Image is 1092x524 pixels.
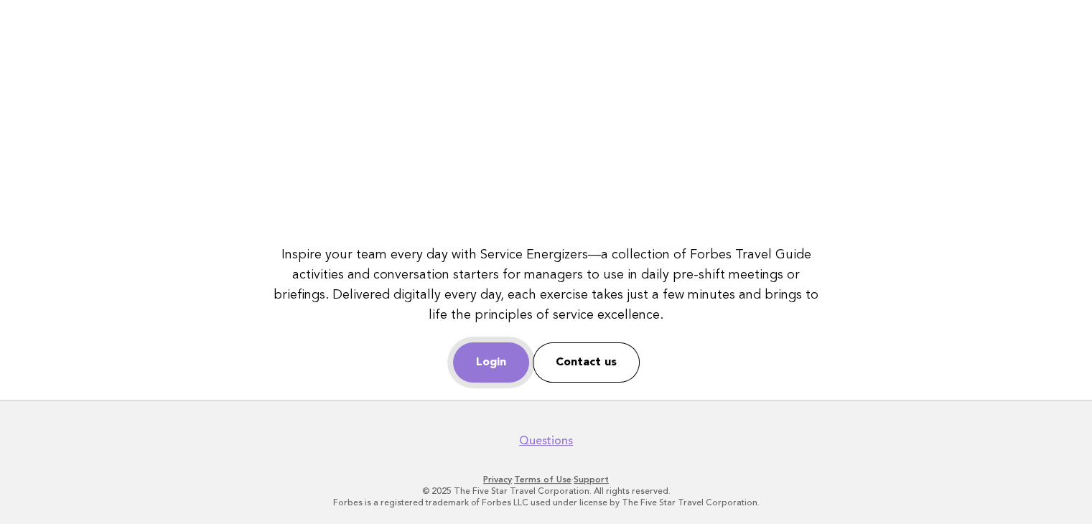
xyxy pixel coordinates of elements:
a: Questions [519,434,573,448]
p: Forbes is a registered trademark of Forbes LLC used under license by The Five Star Travel Corpora... [107,497,986,508]
p: · · [107,474,986,485]
a: Privacy [483,474,512,485]
p: © 2025 The Five Star Travel Corporation. All rights reserved. [107,485,986,497]
a: Terms of Use [514,474,571,485]
p: Inspire your team every day with Service Energizers—a collection of Forbes Travel Guide activitie... [273,245,820,325]
a: Login [453,342,529,383]
a: Support [574,474,609,485]
a: Contact us [533,342,640,383]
